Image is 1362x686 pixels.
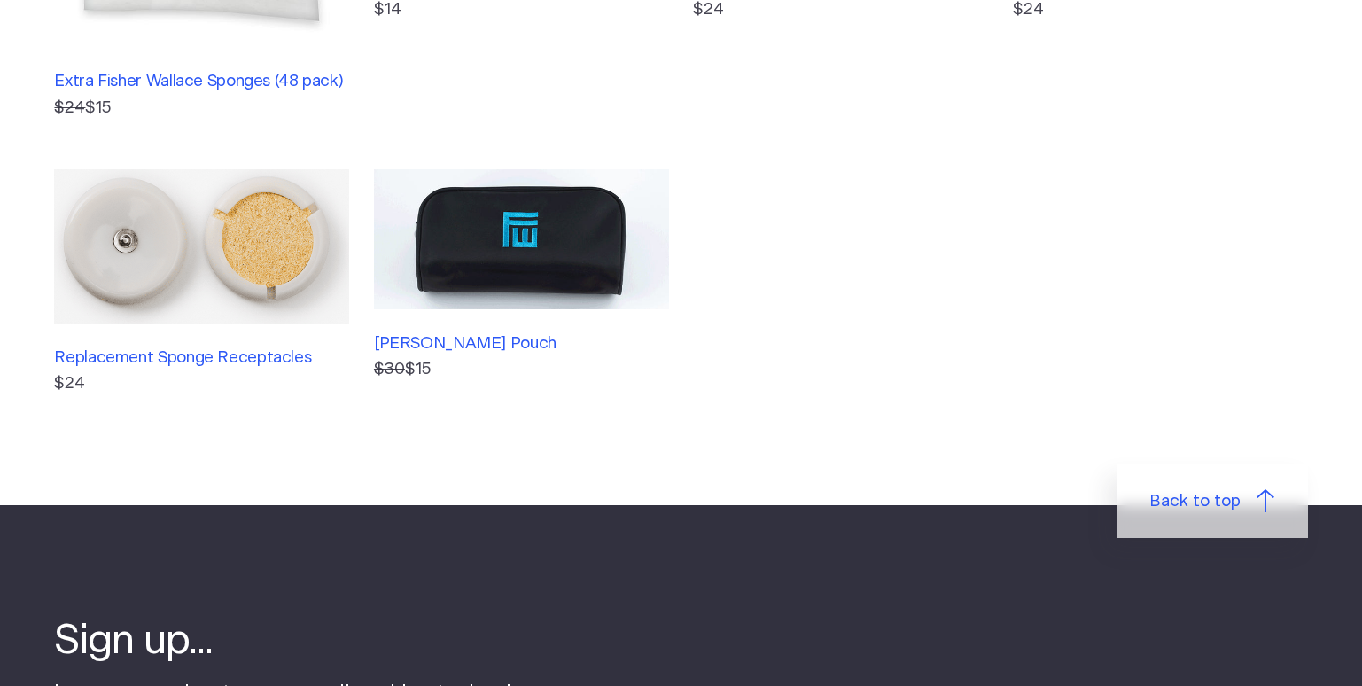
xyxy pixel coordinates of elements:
s: $30 [374,361,405,378]
h4: Sign up... [54,614,550,669]
a: Back to top [1117,464,1308,539]
p: $15 [54,96,349,121]
s: $24 [54,99,85,116]
p: $15 [374,357,669,382]
h3: Replacement Sponge Receptacles [54,348,349,368]
p: $24 [54,371,349,396]
img: Fisher Wallace Pouch [374,169,669,308]
h3: [PERSON_NAME] Pouch [374,334,669,354]
a: Replacement Sponge Receptacles$24 [54,169,349,396]
a: [PERSON_NAME] Pouch $30$15 [374,169,669,396]
h3: Extra Fisher Wallace Sponges (48 pack) [54,72,349,91]
img: Replacement Sponge Receptacles [54,169,349,324]
span: Back to top [1149,489,1241,514]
